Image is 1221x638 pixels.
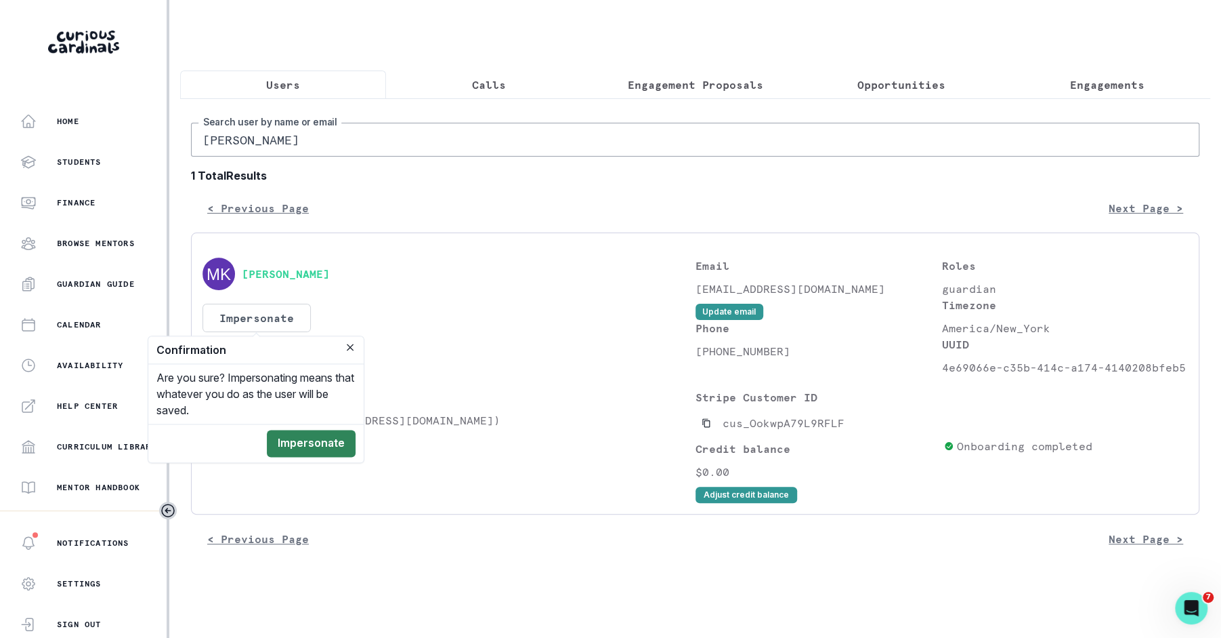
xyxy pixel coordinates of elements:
button: Close [342,339,358,355]
img: svg [202,258,235,290]
p: Mentor Handbook [57,482,140,493]
p: UUID [941,336,1188,353]
button: Toggle sidebar [159,502,177,519]
p: Onboarding completed [956,438,1092,454]
button: Update email [695,304,763,320]
b: 1 Total Results [191,167,1199,184]
p: Opportunities [857,77,945,93]
button: Next Page > [1092,525,1199,553]
p: America/New_York [941,320,1188,336]
p: Timezone [941,297,1188,313]
p: [PHONE_NUMBER] [695,343,942,359]
button: Impersonate [202,304,311,332]
p: [EMAIL_ADDRESS][DOMAIN_NAME] [695,281,942,297]
span: 7 [1203,592,1214,603]
p: Students [202,389,695,405]
p: Sign Out [57,619,102,630]
p: Help Center [57,401,118,412]
div: Are you sure? Impersonating means that whatever you do as the user will be saved. [148,364,364,424]
button: Copied to clipboard [695,412,717,434]
p: Email [695,258,942,274]
p: Engagement Proposals [628,77,763,93]
p: cus_OokwpA79L9RFLF [723,415,844,431]
p: Stripe Customer ID [695,389,939,405]
button: [PERSON_NAME] [242,267,330,281]
p: Phone [695,320,942,336]
p: Students [57,157,102,167]
img: Curious Cardinals Logo [48,31,119,54]
p: Settings [57,578,102,589]
p: guardian [941,281,1188,297]
p: Availability [57,360,123,371]
p: [PERSON_NAME] ([EMAIL_ADDRESS][DOMAIN_NAME]) [202,412,695,428]
iframe: Intercom live chat [1175,592,1207,624]
button: < Previous Page [191,195,325,222]
p: $0.00 [695,464,939,480]
p: 4e69066e-c35b-414c-a174-4140208bfeb5 [941,359,1188,376]
button: < Previous Page [191,525,325,553]
p: Credit balance [695,441,939,457]
p: Calendar [57,319,102,330]
p: Engagements [1070,77,1144,93]
button: Adjust credit balance [695,487,797,503]
p: Users [266,77,300,93]
p: Browse Mentors [57,238,135,249]
button: Next Page > [1092,195,1199,222]
button: Impersonate [267,430,356,457]
p: Guardian Guide [57,279,135,290]
p: Calls [472,77,506,93]
p: Finance [57,197,95,208]
p: Roles [941,258,1188,274]
p: Notifications [57,538,129,549]
p: Curriculum Library [57,441,157,452]
header: Confirmation [148,336,364,364]
p: Home [57,116,79,127]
